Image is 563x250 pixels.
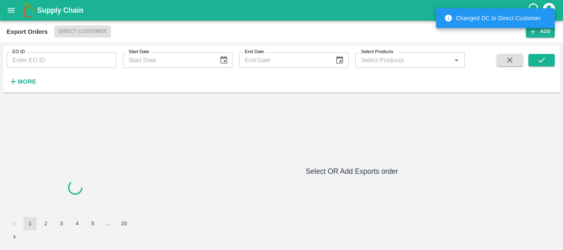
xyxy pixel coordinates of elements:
[542,2,556,19] div: account of current user
[216,52,232,68] button: Choose date
[86,217,99,230] button: Go to page 5
[129,49,149,55] label: Start Date
[239,52,329,68] input: End Date
[7,217,144,243] nav: pagination navigation
[23,217,37,230] button: page 1
[148,166,557,177] h6: Select OR Add Exports order
[102,220,115,228] div: …
[526,26,555,37] button: Add
[117,217,131,230] button: Go to page 20
[18,78,36,85] strong: More
[21,2,37,19] img: logo
[7,52,116,68] input: Enter EO ID
[527,3,542,18] div: customer-support
[361,49,393,55] label: Select Products
[12,49,25,55] label: EO ID
[8,230,21,243] button: Go to next page
[7,75,38,89] button: More
[245,49,264,55] label: End Date
[451,55,462,65] button: Open
[55,217,68,230] button: Go to page 3
[332,52,347,68] button: Choose date
[7,26,48,37] div: Export Orders
[70,217,84,230] button: Go to page 4
[39,217,52,230] button: Go to page 2
[444,11,541,26] div: Changed DC to Direct Customer
[358,55,449,65] input: Select Products
[37,6,83,14] b: Supply Chain
[123,52,213,68] input: Start Date
[2,1,21,20] button: open drawer
[37,5,527,16] a: Supply Chain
